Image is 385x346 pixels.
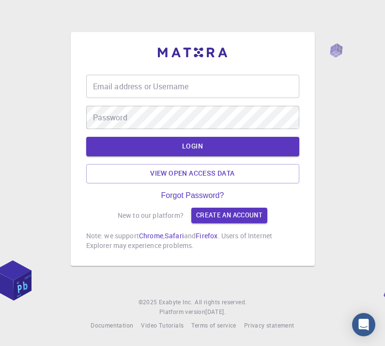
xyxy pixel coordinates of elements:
[159,297,193,307] a: Exabyte Inc.
[141,321,184,330] a: Video Tutorials
[91,321,133,329] span: Documentation
[86,137,299,156] button: LOGIN
[139,297,159,307] span: © 2025
[191,321,236,330] a: Terms of service
[191,321,236,329] span: Terms of service
[196,231,217,240] a: Firefox
[352,313,375,336] div: Open Intercom Messenger
[141,321,184,329] span: Video Tutorials
[244,321,294,330] a: Privacy statement
[118,211,184,220] p: New to our platform?
[159,298,193,306] span: Exabyte Inc.
[244,321,294,329] span: Privacy statement
[165,231,184,240] a: Safari
[161,191,224,200] a: Forgot Password?
[159,307,205,317] span: Platform version
[191,208,267,223] a: Create an account
[86,231,299,250] p: Note: we support , and . Users of Internet Explorer may experience problems.
[86,164,299,183] a: View open access data
[91,321,133,330] a: Documentation
[139,231,163,240] a: Chrome
[195,297,246,307] span: All rights reserved.
[205,307,226,317] a: [DATE].
[205,308,226,315] span: [DATE] .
